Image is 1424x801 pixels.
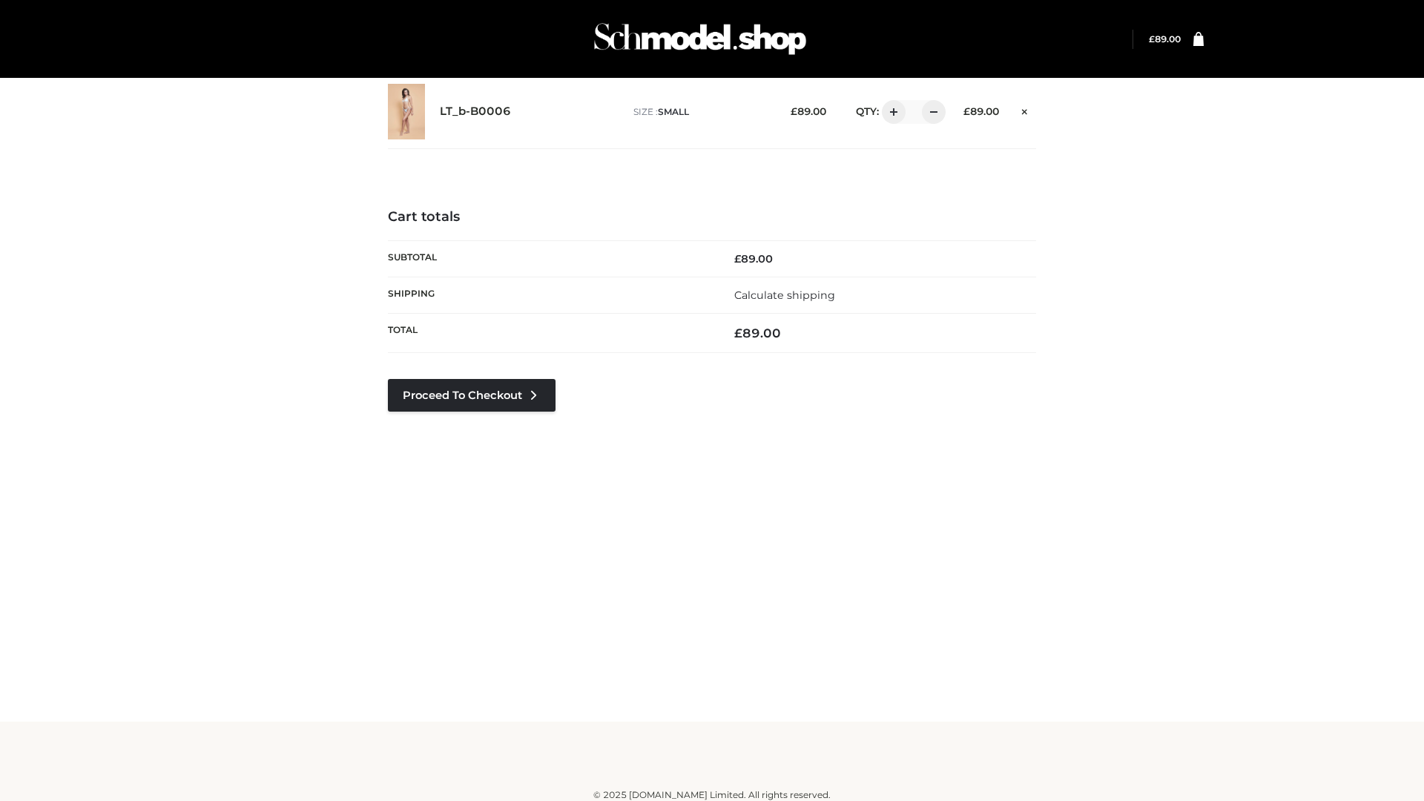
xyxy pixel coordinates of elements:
span: SMALL [658,106,689,117]
bdi: 89.00 [734,252,773,266]
bdi: 89.00 [963,105,999,117]
th: Subtotal [388,240,712,277]
th: Shipping [388,277,712,313]
th: Total [388,314,712,353]
img: Schmodel Admin 964 [589,10,811,68]
bdi: 89.00 [734,326,781,340]
a: £89.00 [1149,33,1181,44]
img: LT_b-B0006 - SMALL [388,84,425,139]
div: QTY: [841,100,940,124]
span: £ [734,326,742,340]
bdi: 89.00 [1149,33,1181,44]
a: Remove this item [1014,100,1036,119]
h4: Cart totals [388,209,1036,225]
span: £ [963,105,970,117]
span: £ [791,105,797,117]
a: Calculate shipping [734,289,835,302]
bdi: 89.00 [791,105,826,117]
p: size : [633,105,768,119]
a: Proceed to Checkout [388,379,556,412]
a: LT_b-B0006 [440,105,511,119]
span: £ [734,252,741,266]
span: £ [1149,33,1155,44]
